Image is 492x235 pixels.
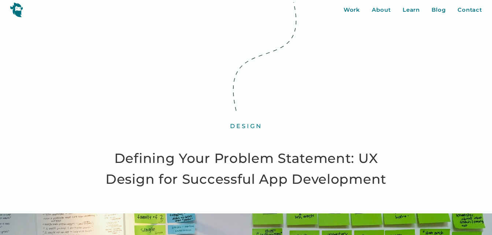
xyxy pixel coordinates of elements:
a: About [372,6,391,14]
a: Learn [403,6,420,14]
a: Blog [432,6,446,14]
img: yeti logo icon [10,2,23,17]
div: Design [230,123,262,130]
a: Work [344,6,360,14]
h1: Defining Your Problem Statement: UX Design for Successful App Development [99,148,394,190]
a: Contact [458,6,482,14]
